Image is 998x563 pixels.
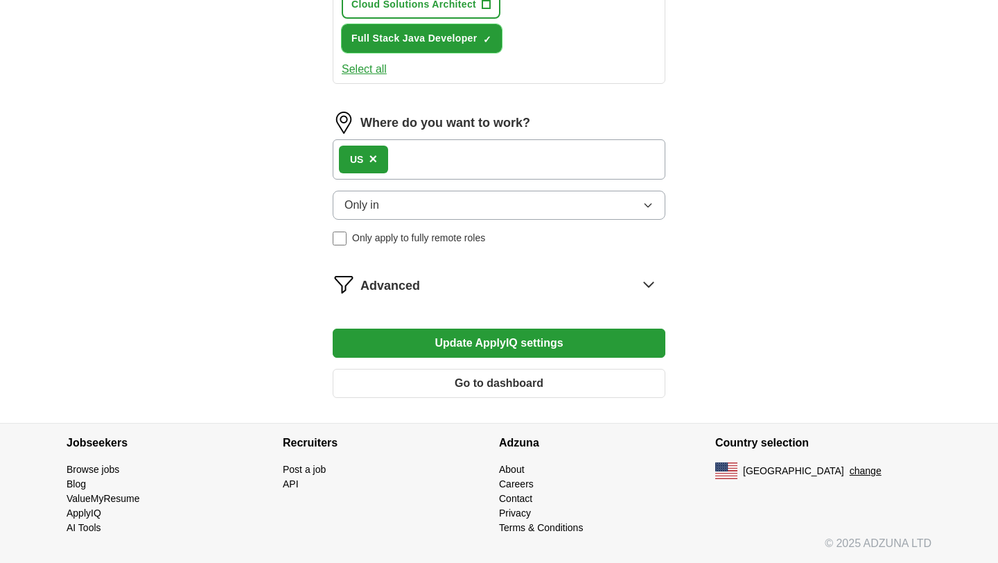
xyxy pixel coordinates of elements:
[344,197,379,214] span: Only in
[360,114,530,132] label: Where do you want to work?
[67,508,101,519] a: ApplyIQ
[483,34,491,45] span: ✓
[850,464,882,478] button: change
[743,464,844,478] span: [GEOGRAPHIC_DATA]
[352,231,485,245] span: Only apply to fully remote roles
[333,191,665,220] button: Only in
[342,24,502,53] button: Full Stack Java Developer✓
[283,464,326,475] a: Post a job
[342,61,387,78] button: Select all
[283,478,299,490] a: API
[67,522,101,533] a: AI Tools
[55,535,943,563] div: © 2025 ADZUNA LTD
[715,424,931,462] h4: Country selection
[67,493,140,504] a: ValueMyResume
[350,153,363,167] div: US
[360,277,420,295] span: Advanced
[715,462,737,479] img: US flag
[67,464,119,475] a: Browse jobs
[333,273,355,295] img: filter
[499,478,534,490] a: Careers
[333,112,355,134] img: location.png
[67,478,86,490] a: Blog
[499,493,532,504] a: Contact
[333,369,665,398] button: Go to dashboard
[333,329,665,358] button: Update ApplyIQ settings
[351,31,478,46] span: Full Stack Java Developer
[499,464,525,475] a: About
[369,149,377,170] button: ×
[499,508,531,519] a: Privacy
[499,522,583,533] a: Terms & Conditions
[333,232,347,245] input: Only apply to fully remote roles
[369,151,377,166] span: ×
